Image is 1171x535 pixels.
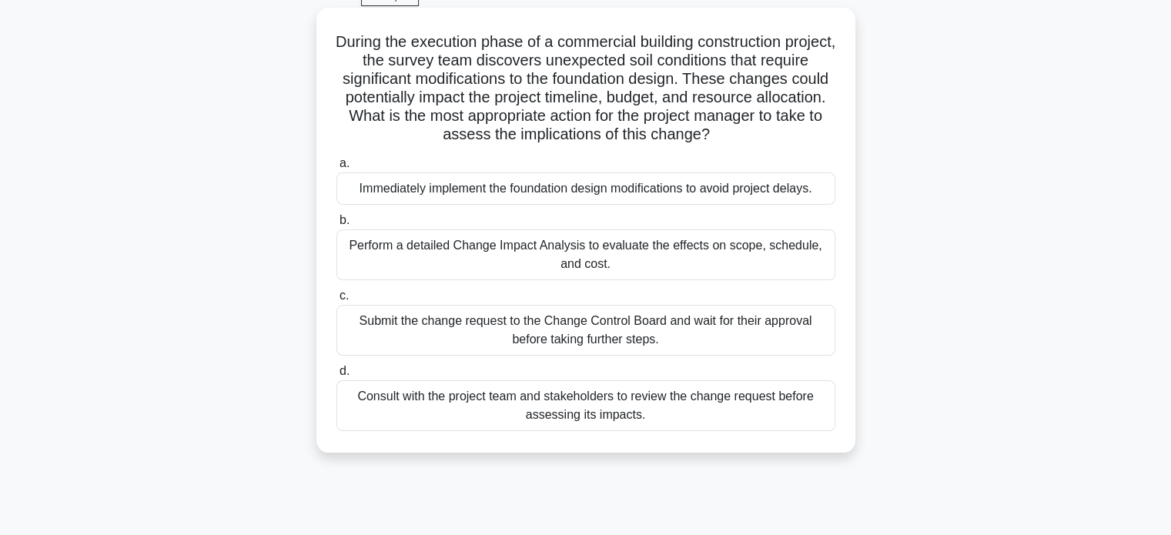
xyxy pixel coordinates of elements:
[336,305,835,356] div: Submit the change request to the Change Control Board and wait for their approval before taking f...
[340,364,350,377] span: d.
[340,289,349,302] span: c.
[336,380,835,431] div: Consult with the project team and stakeholders to review the change request before assessing its ...
[336,229,835,280] div: Perform a detailed Change Impact Analysis to evaluate the effects on scope, schedule, and cost.
[340,156,350,169] span: a.
[335,32,837,145] h5: During the execution phase of a commercial building construction project, the survey team discove...
[336,172,835,205] div: Immediately implement the foundation design modifications to avoid project delays.
[340,213,350,226] span: b.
